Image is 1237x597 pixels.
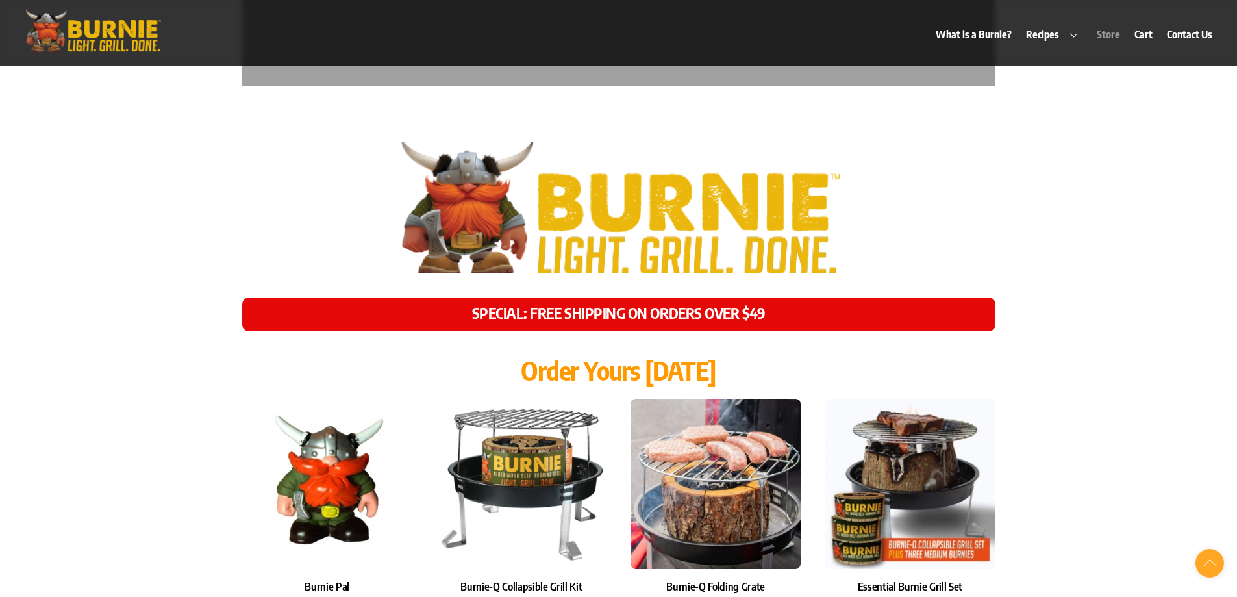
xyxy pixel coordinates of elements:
a: Store [1090,19,1126,49]
span: Order Yours [DATE] [521,354,716,387]
a: What is a Burnie? [930,19,1018,49]
a: Cart [1129,19,1159,49]
a: Contact Us [1161,19,1219,49]
a: Burnie-Q Collapsible Grill Kit [436,579,606,594]
img: Burnie-Q Collapsible Grill Kit [436,399,606,569]
img: burniegrill.com-logo-high-res-2020110_500px [376,142,861,273]
img: Burnie Pal [242,399,412,569]
a: Burnie Grill [18,37,168,59]
a: Burnie-Q Folding Grate [631,579,801,594]
img: Essential Burnie Grill Set [825,399,995,569]
a: Burnie Pal [242,579,412,594]
img: burniegrill.com-logo-high-res-2020110_500px [18,6,168,55]
a: Essential Burnie Grill Set [825,579,995,594]
a: Recipes [1020,19,1089,49]
img: Burnie-Q Folding Grate [631,399,801,569]
span: SPECIAL: FREE SHIPPING ON ORDERS OVER $49 [472,303,766,322]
